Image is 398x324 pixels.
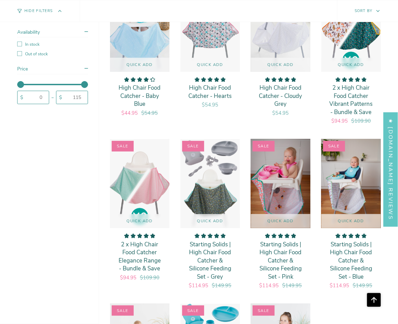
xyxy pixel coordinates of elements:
[59,94,62,101] span: $
[323,141,345,152] span: Sale
[202,101,219,108] span: $54.95
[187,241,233,281] p: Starting Solids | High Chair Food Catcher & Silicone Feeding Set - Grey
[17,51,88,57] label: Out of stock
[110,139,169,228] a: 2 x High Chair Food Catcher Elegance Range - Bundle & Save
[351,118,371,124] span: $109.90
[49,96,56,99] div: -
[17,29,40,35] span: Availability
[180,214,240,228] button: Quick add
[273,110,289,116] span: $54.95
[253,141,275,152] span: Sale
[367,293,381,307] button: Scroll to top
[189,282,209,289] span: $114.95
[251,214,310,228] button: Quick add
[187,77,233,109] a: High Chair Food Catcher - Hearts
[258,84,303,108] p: High Chair Food Catcher - Cloudy Grey
[20,94,23,101] span: $
[142,110,158,116] span: $54.95
[180,58,240,72] button: Quick add
[258,77,303,116] a: High Chair Food Catcher - Cloudy Grey
[353,282,373,289] span: $149.95
[182,141,204,152] span: Sale
[258,233,303,289] a: Starting Solids | High Chair Food Catcher & Silicone Feeding Set - Pink
[330,282,350,289] span: $114.95
[112,305,134,316] span: Sale
[17,66,88,74] summary: Price
[355,8,373,13] span: Sort by
[328,241,374,281] p: Starting Solids | High Chair Food Catcher & Silicone Feeding Set - Blue
[321,139,381,228] a: Starting Solids | High Chair Food Catcher & Silicone Feeding Set - Blue
[17,29,88,37] summary: Availability
[259,282,279,289] span: $114.95
[110,214,169,228] button: Quick add
[25,94,49,101] input: 0
[328,233,374,289] a: Starting Solids | High Chair Food Catcher & Silicone Feeding Set - Blue
[180,139,240,228] a: Starting Solids | High Chair Food Catcher & Silicone Feeding Set - Grey
[117,84,163,108] p: High Chair Food Catcher - Baby Blue
[328,84,374,116] p: 2 x High Chair Food Catcher Vibrant Patterns - Bundle & Save
[258,241,303,281] p: Starting Solids | High Chair Food Catcher & Silicone Feeding Set - Pink
[328,77,374,125] a: 2 x High Chair Food Catcher Vibrant Patterns - Bundle & Save
[24,9,53,13] span: Hide Filters
[331,118,348,124] span: $94.95
[251,139,310,228] a: Starting Solids | High Chair Food Catcher & Silicone Feeding Set - Pink
[253,305,275,316] span: Sale
[112,141,134,152] span: Sale
[117,241,163,273] p: 2 x High Chair Food Catcher Elegance Range - Bundle & Save
[384,112,398,226] div: Click to open Judge.me floating reviews tab
[251,58,310,72] button: Quick add
[64,94,88,101] input: 115
[122,110,138,116] span: $44.95
[117,233,163,281] a: 2 x High Chair Food Catcher Elegance Range - Bundle & Save
[187,84,233,100] p: High Chair Food Catcher - Hearts
[187,233,233,289] a: Starting Solids | High Chair Food Catcher & Silicone Feeding Set - Grey
[212,282,232,289] span: $149.95
[182,305,204,316] span: Sale
[140,274,159,281] span: $109.90
[283,282,302,289] span: $149.95
[337,0,398,22] button: Sort by
[117,77,163,116] a: High Chair Food Catcher - Baby Blue
[17,42,88,47] label: In stock
[321,58,381,72] button: Quick add
[321,214,381,228] button: Quick add
[120,274,136,281] span: $94.95
[17,66,28,72] span: Price
[110,58,169,72] button: Quick add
